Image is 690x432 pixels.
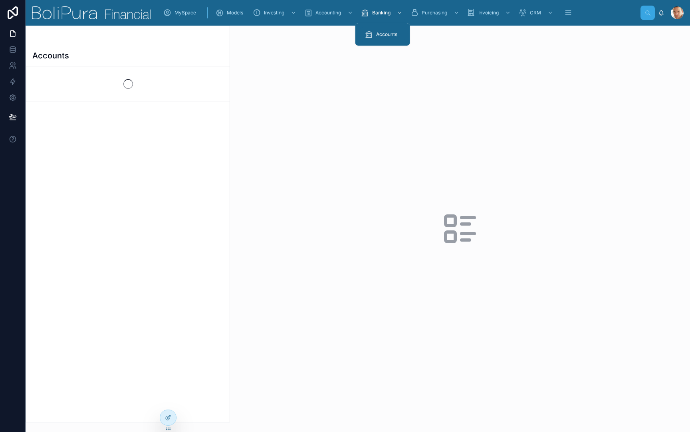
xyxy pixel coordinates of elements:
a: Accounts [360,27,405,42]
span: MySpace [174,10,196,16]
span: Invoicing [478,10,499,16]
a: Invoicing [465,6,515,20]
a: Accounting [302,6,357,20]
a: MySpace [161,6,202,20]
img: App logo [32,6,151,19]
span: Accounting [315,10,341,16]
span: Accounts [376,31,397,38]
span: CRM [530,10,541,16]
a: CRM [516,6,557,20]
span: Banking [372,10,391,16]
span: Purchasing [422,10,447,16]
a: Purchasing [408,6,463,20]
span: Investing [264,10,284,16]
a: Investing [250,6,300,20]
div: scrollable content [157,4,640,22]
h1: Accounts [32,50,69,61]
a: Banking [359,6,406,20]
span: Models [227,10,243,16]
a: Models [213,6,249,20]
